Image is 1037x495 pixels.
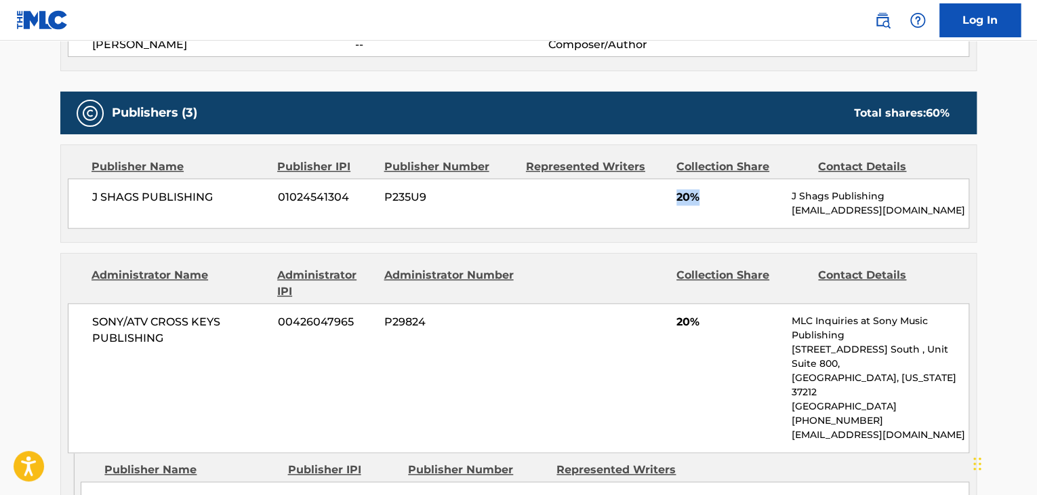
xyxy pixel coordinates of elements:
[526,159,666,175] div: Represented Writers
[792,203,969,218] p: [EMAIL_ADDRESS][DOMAIN_NAME]
[355,37,548,53] span: --
[278,189,374,205] span: 01024541304
[869,7,896,34] a: Public Search
[91,267,267,300] div: Administrator Name
[792,414,969,428] p: [PHONE_NUMBER]
[384,159,515,175] div: Publisher Number
[939,3,1021,37] a: Log In
[676,159,808,175] div: Collection Share
[973,443,981,484] div: Drag
[910,12,926,28] img: help
[384,189,516,205] span: P235U9
[91,159,267,175] div: Publisher Name
[676,267,808,300] div: Collection Share
[874,12,891,28] img: search
[104,462,277,478] div: Publisher Name
[676,314,781,330] span: 20%
[277,159,373,175] div: Publisher IPI
[16,10,68,30] img: MLC Logo
[818,159,950,175] div: Contact Details
[92,37,355,53] span: [PERSON_NAME]
[818,267,950,300] div: Contact Details
[854,105,950,121] div: Total shares:
[278,314,374,330] span: 00426047965
[408,462,546,478] div: Publisher Number
[792,371,969,399] p: [GEOGRAPHIC_DATA], [US_STATE] 37212
[384,267,515,300] div: Administrator Number
[792,189,969,203] p: J Shags Publishing
[904,7,931,34] div: Help
[792,342,969,371] p: [STREET_ADDRESS] South , Unit Suite 800,
[969,430,1037,495] iframe: Chat Widget
[792,428,969,442] p: [EMAIL_ADDRESS][DOMAIN_NAME]
[82,105,98,121] img: Publishers
[277,267,373,300] div: Administrator IPI
[92,189,268,205] span: J SHAGS PUBLISHING
[384,314,516,330] span: P29824
[92,314,268,346] span: SONY/ATV CROSS KEYS PUBLISHING
[287,462,398,478] div: Publisher IPI
[548,37,723,53] span: Composer/Author
[112,105,197,121] h5: Publishers (3)
[792,314,969,342] p: MLC Inquiries at Sony Music Publishing
[926,106,950,119] span: 60 %
[676,189,781,205] span: 20%
[556,462,695,478] div: Represented Writers
[792,399,969,414] p: [GEOGRAPHIC_DATA]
